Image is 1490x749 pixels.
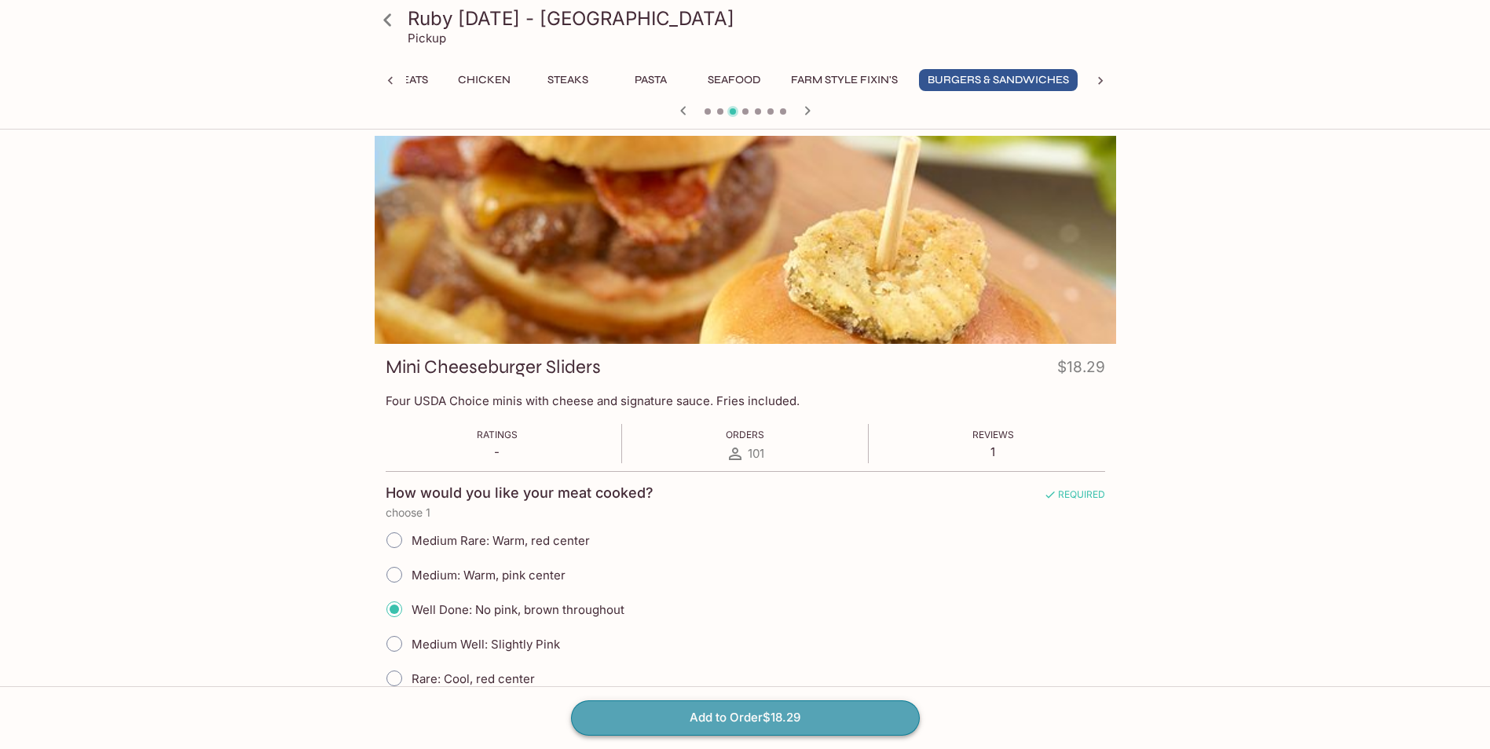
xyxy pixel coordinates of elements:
h3: Ruby [DATE] - [GEOGRAPHIC_DATA] [408,6,1110,31]
h4: $18.29 [1057,355,1105,385]
button: Burgers & Sandwiches [919,69,1078,91]
span: Medium Rare: Warm, red center [412,533,590,548]
p: choose 1 [386,506,1105,519]
span: Rare: Cool, red center [412,671,535,686]
span: Medium: Warm, pink center [412,568,566,583]
button: Add to Order$18.29 [571,700,920,735]
button: Pasta [616,69,686,91]
h3: Mini Cheeseburger Sliders [386,355,601,379]
button: Steaks [533,69,603,91]
p: - [477,444,518,459]
span: Medium Well: Slightly Pink [412,637,560,652]
p: Pickup [408,31,446,46]
span: Ratings [477,429,518,440]
span: 101 [748,446,764,461]
span: REQUIRED [1044,488,1105,506]
button: Seafood [699,69,770,91]
span: Orders [726,429,764,440]
p: 1 [972,444,1014,459]
p: Four USDA Choice minis with cheese and signature sauce. Fries included. [386,393,1105,408]
button: Chicken [449,69,520,91]
div: Mini Cheeseburger Sliders [375,136,1116,344]
button: Farm Style Fixin's [782,69,906,91]
span: Well Done: No pink, brown throughout [412,602,624,617]
h4: How would you like your meat cooked? [386,484,653,502]
span: Reviews [972,429,1014,440]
